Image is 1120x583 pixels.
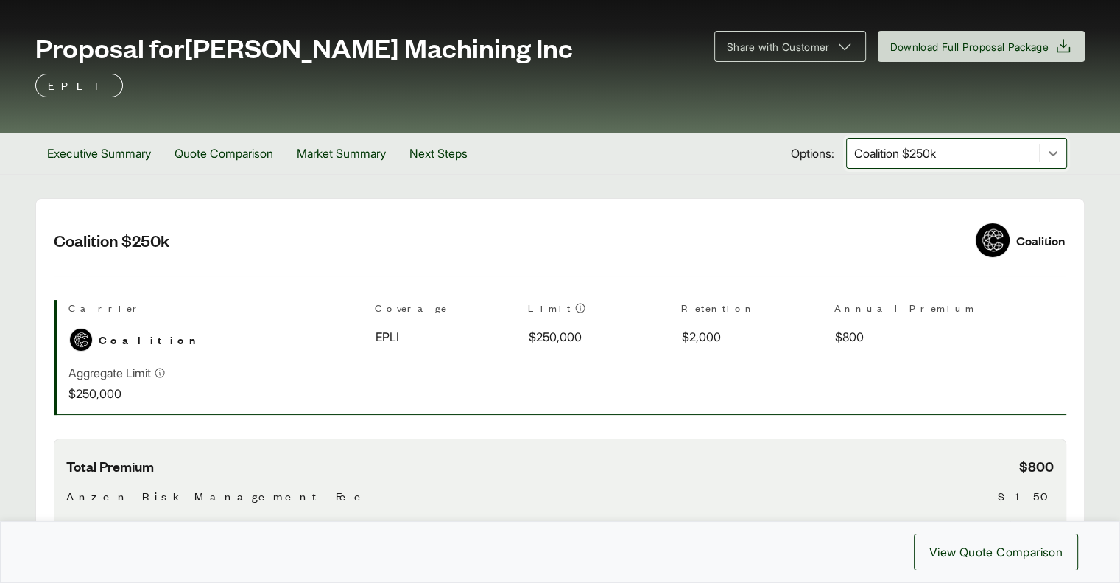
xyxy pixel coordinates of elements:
[66,517,205,534] span: Stamping Fee
[35,133,163,174] button: Executive Summary
[66,457,154,475] span: Total Premium
[727,39,830,55] span: Share with Customer
[375,300,516,321] th: Coverage
[70,329,92,351] img: Coalition logo
[714,31,866,62] button: Share with Customer
[878,31,1085,62] button: Download Full Proposal Package
[929,543,1063,561] span: View Quote Comparison
[914,534,1078,570] button: View Quote Comparison
[376,328,399,346] span: EPLI
[791,144,834,162] span: Options:
[1016,231,1065,251] div: Coalition
[35,32,573,62] span: Proposal for [PERSON_NAME] Machining Inc
[54,229,957,251] h2: Coalition $250k
[163,133,285,174] button: Quote Comparison
[1019,457,1054,475] span: $800
[835,328,864,346] span: $800
[681,300,823,321] th: Retention
[99,331,202,349] span: Coalition
[529,328,582,346] span: $250,000
[998,487,1054,505] span: $150
[66,487,369,505] span: Anzen Risk Management Fee
[834,300,976,321] th: Annual Premium
[68,300,363,321] th: Carrier
[1007,517,1054,534] span: $20
[682,328,721,346] span: $2,000
[48,77,110,94] p: EPLI
[68,385,166,402] p: $250,000
[398,133,479,174] button: Next Steps
[285,133,398,174] button: Market Summary
[976,223,1010,257] img: Coalition logo
[528,300,669,321] th: Limit
[68,364,151,382] p: Aggregate Limit
[890,39,1049,55] span: Download Full Proposal Package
